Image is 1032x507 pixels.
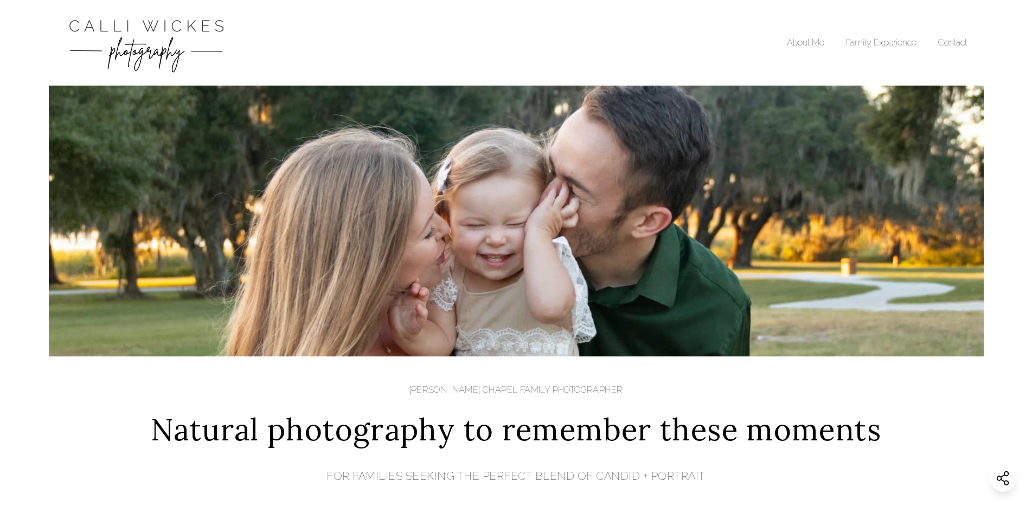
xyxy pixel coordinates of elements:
[65,11,228,75] a: Calli Wickes Photography Home Page
[990,465,1017,492] button: Share this website
[846,37,916,48] a: Family Experience
[151,383,881,396] h1: [PERSON_NAME] CHAPEL FAMILY PHOTOGRAPHER
[938,37,967,48] a: Contact
[151,468,881,484] p: FOR FAMILIES SEEKING THE PERFECT BLEND OF CANDID + PORTRAIT
[151,407,881,452] span: Natural photography to remember these moments
[65,11,228,75] img: Calli Wickes Photography Logo
[787,37,824,48] a: About Me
